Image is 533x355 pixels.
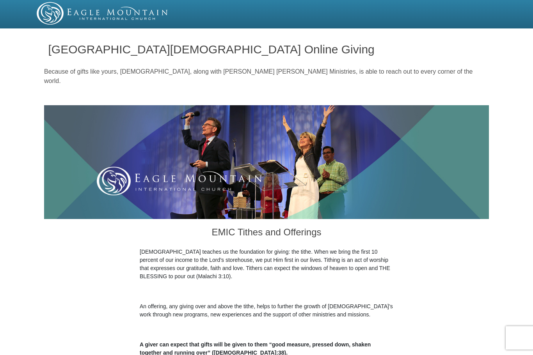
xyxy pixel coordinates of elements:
p: [DEMOGRAPHIC_DATA] teaches us the foundation for giving: the tithe. When we bring the first 10 pe... [140,248,393,281]
h3: EMIC Tithes and Offerings [140,219,393,248]
img: EMIC [37,2,169,25]
p: Because of gifts like yours, [DEMOGRAPHIC_DATA], along with [PERSON_NAME] [PERSON_NAME] Ministrie... [44,67,489,86]
h1: [GEOGRAPHIC_DATA][DEMOGRAPHIC_DATA] Online Giving [48,43,485,56]
p: An offering, any giving over and above the tithe, helps to further the growth of [DEMOGRAPHIC_DAT... [140,302,393,319]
